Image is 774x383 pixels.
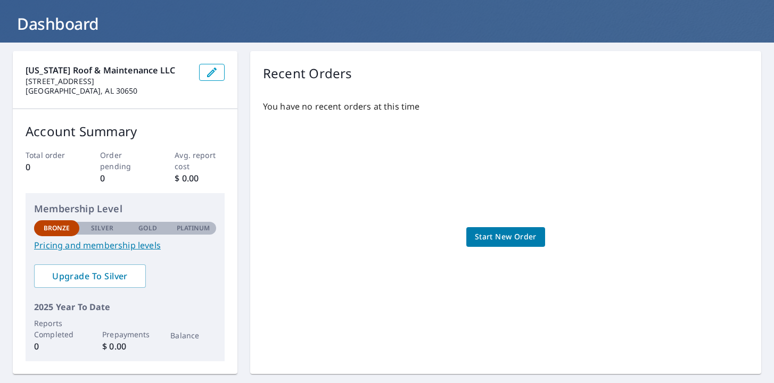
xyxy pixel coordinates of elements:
p: [US_STATE] Roof & Maintenance LLC [26,64,191,77]
p: [STREET_ADDRESS] [26,77,191,86]
p: Balance [170,330,216,341]
p: Gold [138,223,157,233]
p: Prepayments [102,329,147,340]
p: [GEOGRAPHIC_DATA], AL 30650 [26,86,191,96]
p: Reports Completed [34,318,79,340]
p: Order pending [100,149,150,172]
span: Start New Order [475,230,537,244]
p: 0 [26,161,75,173]
a: Pricing and membership levels [34,239,216,252]
p: Bronze [44,223,70,233]
p: You have no recent orders at this time [263,100,748,113]
p: $ 0.00 [175,172,224,185]
p: Total order [26,149,75,161]
span: Upgrade To Silver [43,270,137,282]
p: 2025 Year To Date [34,301,216,313]
p: Membership Level [34,202,216,216]
p: Silver [91,223,113,233]
a: Upgrade To Silver [34,264,146,288]
p: Avg. report cost [175,149,224,172]
p: Platinum [177,223,210,233]
p: 0 [100,172,150,185]
a: Start New Order [466,227,545,247]
p: Account Summary [26,122,225,141]
p: 0 [34,340,79,353]
p: Recent Orders [263,64,352,83]
p: $ 0.00 [102,340,147,353]
h1: Dashboard [13,13,761,35]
